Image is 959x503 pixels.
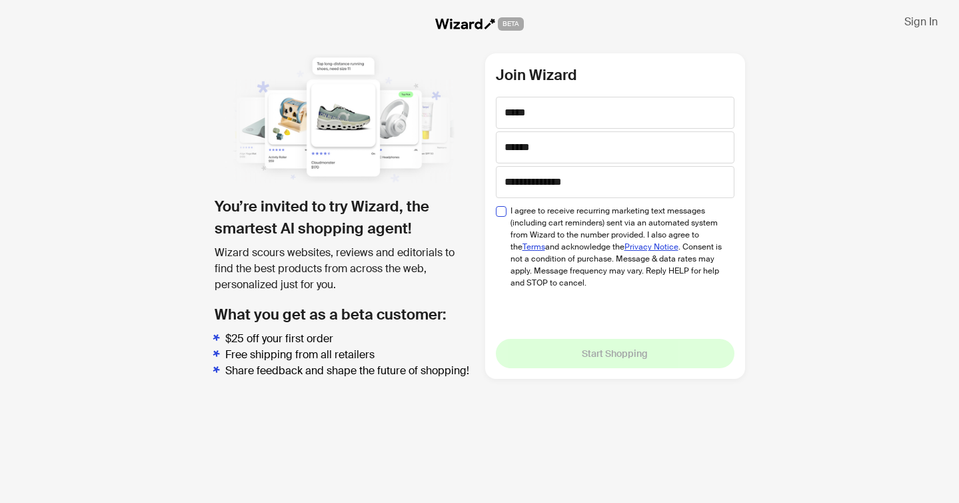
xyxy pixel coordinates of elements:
[215,195,475,239] h1: You’re invited to try Wizard, the smartest AI shopping agent!
[522,241,545,252] a: Terms
[215,245,475,293] div: Wizard scours websites, reviews and editorials to find the best products from across the web, per...
[624,241,678,252] a: Privacy Notice
[904,15,938,29] span: Sign In
[225,363,475,379] li: Share feedback and shape the future of shopping!
[498,17,524,31] span: BETA
[496,339,734,368] button: Start Shopping
[496,64,734,86] h2: Join Wizard
[225,347,475,363] li: Free shipping from all retailers
[510,205,724,289] span: I agree to receive recurring marketing text messages (including cart reminders) sent via an autom...
[894,11,948,32] button: Sign In
[225,331,475,347] li: $25 off your first order
[215,304,475,326] h2: What you get as a beta customer:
